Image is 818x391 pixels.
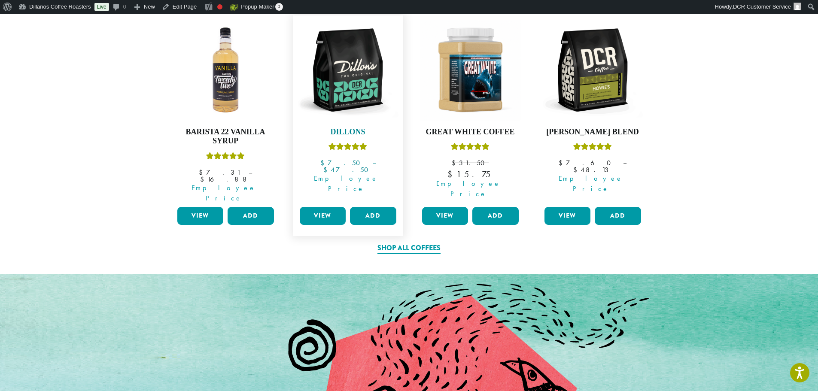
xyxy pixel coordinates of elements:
button: Add [595,207,641,225]
span: $ [199,168,206,177]
span: $ [320,158,328,167]
bdi: 31.50 [452,158,489,167]
a: View [544,207,591,225]
bdi: 47.50 [323,165,372,174]
span: – [372,158,376,167]
button: Add [472,207,519,225]
bdi: 15.75 [447,169,493,180]
div: Rated 5.00 out of 5 [451,142,490,155]
a: View [300,207,346,225]
div: Focus keyphrase not set [217,4,222,9]
span: Employee Price [417,179,521,199]
a: View [422,207,468,225]
span: – [623,158,626,167]
div: Rated 4.67 out of 5 [573,142,612,155]
a: Live [94,3,109,11]
bdi: 7.31 [199,168,240,177]
h4: [PERSON_NAME] Blend [542,127,643,137]
a: [PERSON_NAME] BlendRated 4.67 out of 5 Employee Price [542,20,643,203]
bdi: 7.60 [559,158,615,167]
a: View [177,207,224,225]
div: Rated 5.00 out of 5 [206,151,245,164]
bdi: 48.13 [573,165,612,174]
span: Employee Price [294,173,398,194]
h4: Barista 22 Vanilla Syrup [175,127,276,146]
span: $ [200,175,207,184]
img: Great_White_Ground_Espresso_2.png [420,20,521,121]
a: Shop All Coffees [377,243,441,254]
img: DCR-12oz-Howies-Stock-scaled.png [542,20,643,121]
button: Add [350,207,396,225]
span: – [249,168,252,177]
span: 0 [275,3,283,11]
span: Employee Price [172,183,276,203]
button: Add [228,207,274,225]
div: Rated 5.00 out of 5 [328,142,367,155]
span: $ [573,165,581,174]
span: DCR Customer Service [733,3,791,10]
a: Great White CoffeeRated 5.00 out of 5 $31.50 Employee Price [420,20,521,203]
bdi: 7.50 [320,158,364,167]
h4: Dillons [298,127,398,137]
span: Employee Price [539,173,643,194]
h4: Great White Coffee [420,127,521,137]
a: DillonsRated 5.00 out of 5 Employee Price [298,20,398,203]
a: Barista 22 Vanilla SyrupRated 5.00 out of 5 Employee Price [175,20,276,203]
span: $ [447,169,456,180]
bdi: 16.88 [200,175,251,184]
img: DCR-12oz-Dillons-Stock-scaled.png [298,20,398,121]
span: $ [323,165,331,174]
img: VANILLA-300x300.png [175,20,276,121]
span: $ [452,158,459,167]
span: $ [559,158,566,167]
